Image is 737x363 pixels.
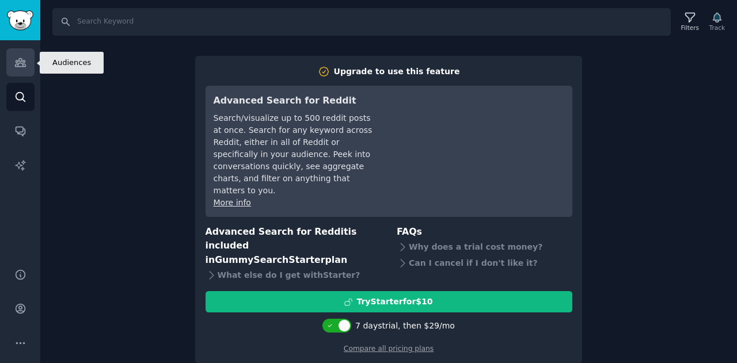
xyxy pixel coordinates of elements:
div: 7 days trial, then $ 29 /mo [355,320,455,332]
div: Can I cancel if I don't like it? [397,255,572,271]
a: Compare all pricing plans [344,345,434,353]
button: TryStarterfor$10 [206,291,572,312]
h3: FAQs [397,225,572,239]
div: Filters [681,24,699,32]
a: More info [214,198,251,207]
input: Search Keyword [52,8,671,36]
div: Try Starter for $10 [356,296,432,308]
div: What else do I get with Starter ? [206,267,381,283]
div: Upgrade to use this feature [334,66,460,78]
span: GummySearch Starter [215,254,325,265]
img: GummySearch logo [7,10,33,30]
h3: Advanced Search for Reddit [214,94,375,108]
h3: Advanced Search for Reddit is included in plan [206,225,381,268]
div: Why does a trial cost money? [397,239,572,255]
iframe: YouTube video player [392,94,564,180]
div: Search/visualize up to 500 reddit posts at once. Search for any keyword across Reddit, either in ... [214,112,375,197]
